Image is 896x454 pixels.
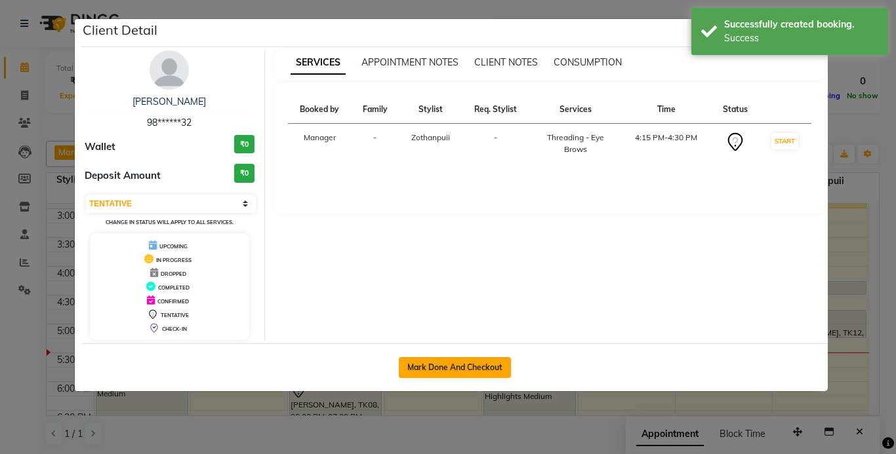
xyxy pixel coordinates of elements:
[161,312,189,318] span: TENTATIVE
[156,257,192,263] span: IN PROGRESS
[161,271,186,277] span: DROPPED
[554,56,622,68] span: CONSUMPTION
[288,124,352,164] td: Manager
[157,298,189,305] span: CONFIRMED
[462,96,529,124] th: Req. Stylist
[352,96,399,124] th: Family
[621,124,712,164] td: 4:15 PM-4:30 PM
[162,326,187,332] span: CHECK-IN
[724,18,878,31] div: Successfully created booking.
[291,51,346,75] span: SERVICES
[83,20,157,40] h5: Client Detail
[158,284,190,291] span: COMPLETED
[411,132,450,142] span: Zothanpuii
[538,132,613,155] div: Threading - Eye Brows
[85,140,115,155] span: Wallet
[85,168,161,183] span: Deposit Amount
[150,50,189,90] img: avatar
[159,243,188,250] span: UPCOMING
[771,133,798,149] button: START
[234,164,255,183] h3: ₹0
[474,56,538,68] span: CLIENT NOTES
[462,124,529,164] td: -
[724,31,878,45] div: Success
[132,96,206,107] a: [PERSON_NAME]
[361,56,458,68] span: APPOINTMENT NOTES
[712,96,759,124] th: Status
[399,96,462,124] th: Stylist
[234,135,255,154] h3: ₹0
[530,96,621,124] th: Services
[352,124,399,164] td: -
[288,96,352,124] th: Booked by
[106,219,234,225] small: Change in status will apply to all services.
[399,357,511,378] button: Mark Done And Checkout
[621,96,712,124] th: Time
